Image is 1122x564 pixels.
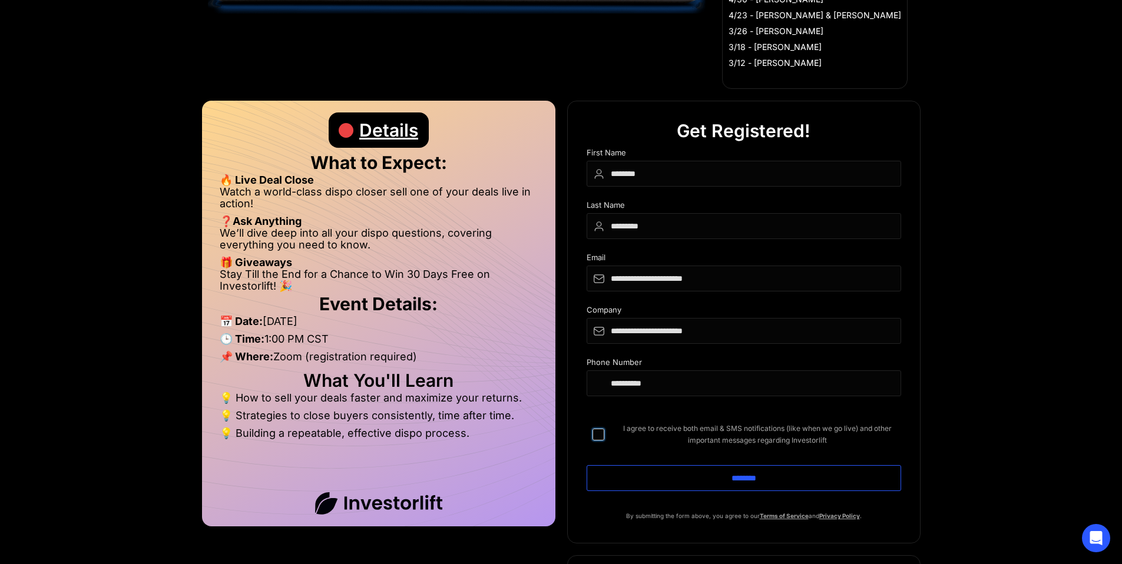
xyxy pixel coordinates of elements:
[220,174,314,186] strong: 🔥 Live Deal Close
[220,268,538,292] li: Stay Till the End for a Chance to Win 30 Days Free on Investorlift! 🎉
[220,227,538,257] li: We’ll dive deep into all your dispo questions, covering everything you need to know.
[220,392,538,410] li: 💡 How to sell your deals faster and maximize your returns.
[220,186,538,215] li: Watch a world-class dispo closer sell one of your deals live in action!
[220,350,273,363] strong: 📌 Where:
[760,512,809,519] a: Terms of Service
[587,201,901,213] div: Last Name
[310,152,447,173] strong: What to Expect:
[1082,524,1110,552] div: Open Intercom Messenger
[220,410,538,427] li: 💡 Strategies to close buyers consistently, time after time.
[220,333,538,351] li: 1:00 PM CST
[359,112,418,148] div: Details
[220,256,292,268] strong: 🎁 Giveaways
[220,351,538,369] li: Zoom (registration required)
[319,293,438,314] strong: Event Details:
[587,358,901,370] div: Phone Number
[819,512,860,519] a: Privacy Policy
[587,148,901,510] form: DIspo Day Main Form
[220,427,538,439] li: 💡 Building a repeatable, effective dispo process.
[220,333,264,345] strong: 🕒 Time:
[587,253,901,266] div: Email
[587,148,901,161] div: First Name
[587,306,901,318] div: Company
[220,215,302,227] strong: ❓Ask Anything
[677,113,810,148] div: Get Registered!
[614,423,901,446] span: I agree to receive both email & SMS notifications (like when we go live) and other important mess...
[220,374,538,386] h2: What You'll Learn
[220,315,263,327] strong: 📅 Date:
[220,316,538,333] li: [DATE]
[587,510,901,522] p: By submitting the form above, you agree to our and .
